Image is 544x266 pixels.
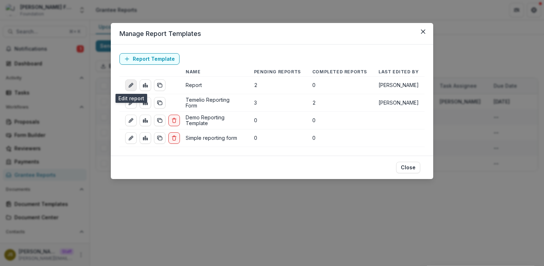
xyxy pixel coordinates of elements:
a: view-aggregated-responses [140,115,151,126]
td: Report [180,77,248,94]
td: [PERSON_NAME] [373,77,425,94]
th: Completed Reports [307,68,373,77]
a: edit-report [125,97,137,109]
button: duplicate-report-responses [154,115,166,126]
td: 2 [307,94,373,112]
a: view-aggregated-responses [140,132,151,144]
td: 3 [248,94,307,112]
a: view-aggregated-responses [140,79,151,91]
td: Simple reporting form [180,129,248,147]
a: edit-report [125,115,137,126]
td: 0 [248,112,307,129]
th: Name [180,68,248,77]
a: Report Template [119,53,180,65]
a: view-aggregated-responses [140,97,151,109]
td: 0 [307,129,373,147]
td: 0 [307,112,373,129]
th: Pending Reports [248,68,307,77]
td: [PERSON_NAME] [373,94,425,112]
td: Demo Reporting Template [180,112,248,129]
button: duplicate-report-responses [154,97,166,109]
button: Close [417,26,429,37]
td: 2 [248,77,307,94]
button: duplicate-report-responses [154,132,166,144]
td: 0 [307,77,373,94]
td: 0 [248,129,307,147]
button: delete-report [168,115,180,126]
header: Manage Report Templates [111,23,433,45]
button: delete-report [168,132,180,144]
a: edit-report [125,79,137,91]
button: Close [396,162,420,173]
th: Last Edited By [373,68,425,77]
button: duplicate-report-responses [154,79,166,91]
td: Temelio Reporting Form [180,94,248,112]
a: edit-report [125,132,137,144]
